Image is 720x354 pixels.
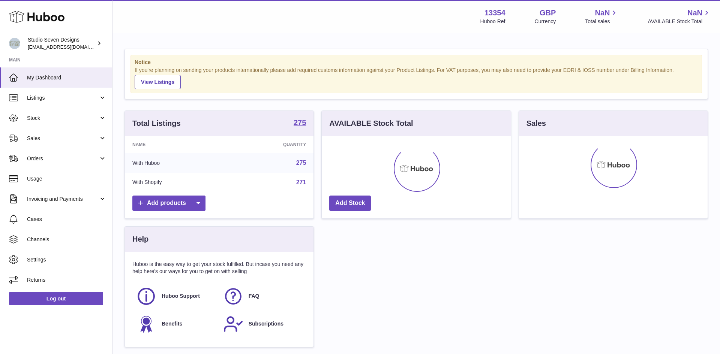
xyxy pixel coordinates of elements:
[132,118,181,128] h3: Total Listings
[27,155,99,162] span: Orders
[27,94,99,102] span: Listings
[28,44,110,50] span: [EMAIL_ADDRESS][DOMAIN_NAME]
[648,18,711,25] span: AVAILABLE Stock Total
[135,75,181,89] a: View Listings
[294,119,306,128] a: 275
[27,236,106,243] span: Channels
[132,234,148,244] h3: Help
[135,67,698,89] div: If you're planning on sending your products internationally please add required customs informati...
[27,135,99,142] span: Sales
[329,196,371,211] a: Add Stock
[9,292,103,305] a: Log out
[585,8,618,25] a: NaN Total sales
[27,175,106,182] span: Usage
[484,8,505,18] strong: 13354
[226,136,313,153] th: Quantity
[9,38,20,49] img: contact.studiosevendesigns@gmail.com
[125,173,226,192] td: With Shopify
[249,320,283,327] span: Subscriptions
[27,196,99,203] span: Invoicing and Payments
[585,18,618,25] span: Total sales
[223,286,303,306] a: FAQ
[136,286,216,306] a: Huboo Support
[687,8,702,18] span: NaN
[223,314,303,334] a: Subscriptions
[294,119,306,126] strong: 275
[296,179,306,185] a: 271
[526,118,546,128] h3: Sales
[535,18,556,25] div: Currency
[136,314,216,334] a: Benefits
[296,160,306,166] a: 275
[28,36,95,51] div: Studio Seven Designs
[648,8,711,25] a: NaN AVAILABLE Stock Total
[132,261,306,275] p: Huboo is the easy way to get your stock fulfilled. But incase you need any help here's our ways f...
[27,115,99,122] span: Stock
[595,8,610,18] span: NaN
[249,293,259,300] span: FAQ
[27,256,106,263] span: Settings
[480,18,505,25] div: Huboo Ref
[125,136,226,153] th: Name
[27,276,106,284] span: Returns
[27,74,106,81] span: My Dashboard
[162,320,182,327] span: Benefits
[125,153,226,173] td: With Huboo
[162,293,200,300] span: Huboo Support
[540,8,556,18] strong: GBP
[132,196,205,211] a: Add products
[329,118,413,128] h3: AVAILABLE Stock Total
[27,216,106,223] span: Cases
[135,59,698,66] strong: Notice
